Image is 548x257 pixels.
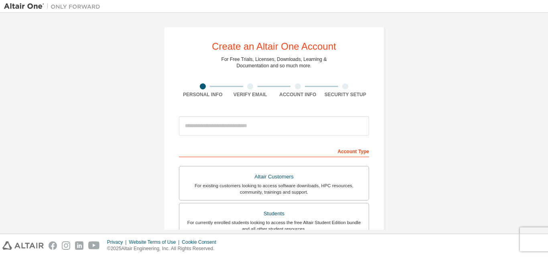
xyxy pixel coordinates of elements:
[179,91,227,98] div: Personal Info
[184,171,364,182] div: Altair Customers
[322,91,369,98] div: Security Setup
[88,241,100,250] img: youtube.svg
[49,241,57,250] img: facebook.svg
[212,42,336,51] div: Create an Altair One Account
[107,245,221,252] p: © 2025 Altair Engineering, Inc. All Rights Reserved.
[107,239,129,245] div: Privacy
[75,241,83,250] img: linkedin.svg
[129,239,182,245] div: Website Terms of Use
[184,208,364,219] div: Students
[221,56,327,69] div: For Free Trials, Licenses, Downloads, Learning & Documentation and so much more.
[184,182,364,195] div: For existing customers looking to access software downloads, HPC resources, community, trainings ...
[182,239,221,245] div: Cookie Consent
[62,241,70,250] img: instagram.svg
[2,241,44,250] img: altair_logo.svg
[274,91,322,98] div: Account Info
[4,2,104,10] img: Altair One
[179,144,369,157] div: Account Type
[227,91,274,98] div: Verify Email
[184,219,364,232] div: For currently enrolled students looking to access the free Altair Student Edition bundle and all ...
